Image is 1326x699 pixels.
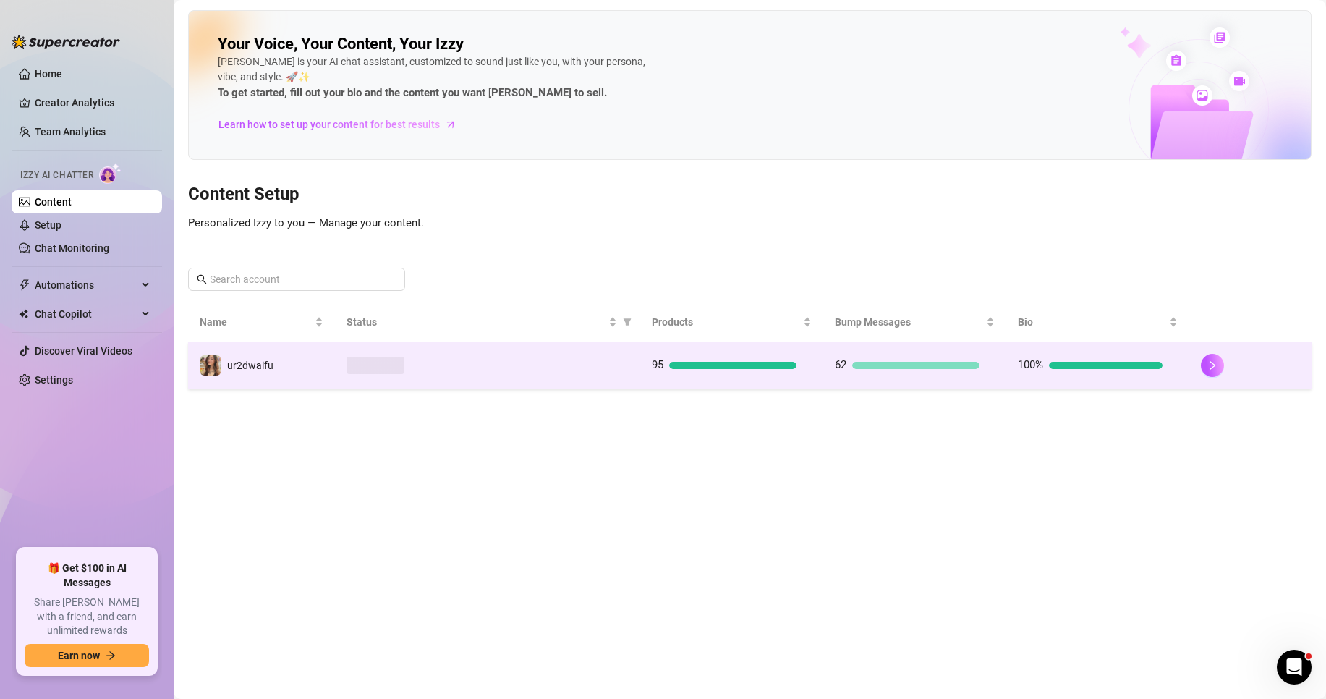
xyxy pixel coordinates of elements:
[218,54,652,102] div: [PERSON_NAME] is your AI chat assistant, customized to sound just like you, with your persona, vi...
[335,302,640,342] th: Status
[25,644,149,667] button: Earn nowarrow-right
[19,279,30,291] span: thunderbolt
[823,302,1006,342] th: Bump Messages
[12,35,120,49] img: logo-BBDzfeDw.svg
[25,596,149,638] span: Share [PERSON_NAME] with a friend, and earn unlimited rewards
[835,358,846,371] span: 62
[443,117,458,132] span: arrow-right
[218,113,467,136] a: Learn how to set up your content for best results
[1277,650,1312,685] iframe: Intercom live chat
[652,358,663,371] span: 95
[19,309,28,319] img: Chat Copilot
[1087,12,1311,159] img: ai-chatter-content-library-cLFOSyPT.png
[35,374,73,386] a: Settings
[35,345,132,357] a: Discover Viral Videos
[200,355,221,376] img: ur2dwaifu
[35,126,106,137] a: Team Analytics
[623,318,632,326] span: filter
[218,34,464,54] h2: Your Voice, Your Content, Your Izzy
[1018,358,1043,371] span: 100%
[1207,360,1217,370] span: right
[347,314,605,330] span: Status
[188,183,1312,206] h3: Content Setup
[835,314,983,330] span: Bump Messages
[218,116,440,132] span: Learn how to set up your content for best results
[35,91,150,114] a: Creator Analytics
[188,216,424,229] span: Personalized Izzy to you — Manage your content.
[620,311,634,333] span: filter
[1006,302,1189,342] th: Bio
[35,302,137,326] span: Chat Copilot
[200,314,312,330] span: Name
[106,651,116,661] span: arrow-right
[210,271,385,287] input: Search account
[35,219,61,231] a: Setup
[35,68,62,80] a: Home
[35,274,137,297] span: Automations
[20,169,93,182] span: Izzy AI Chatter
[218,86,607,99] strong: To get started, fill out your bio and the content you want [PERSON_NAME] to sell.
[197,274,207,284] span: search
[188,302,335,342] th: Name
[652,314,800,330] span: Products
[35,242,109,254] a: Chat Monitoring
[99,163,122,184] img: AI Chatter
[227,360,273,371] span: ur2dwaifu
[1018,314,1166,330] span: Bio
[25,562,149,590] span: 🎁 Get $100 in AI Messages
[58,650,100,661] span: Earn now
[640,302,823,342] th: Products
[1201,354,1224,377] button: right
[35,196,72,208] a: Content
